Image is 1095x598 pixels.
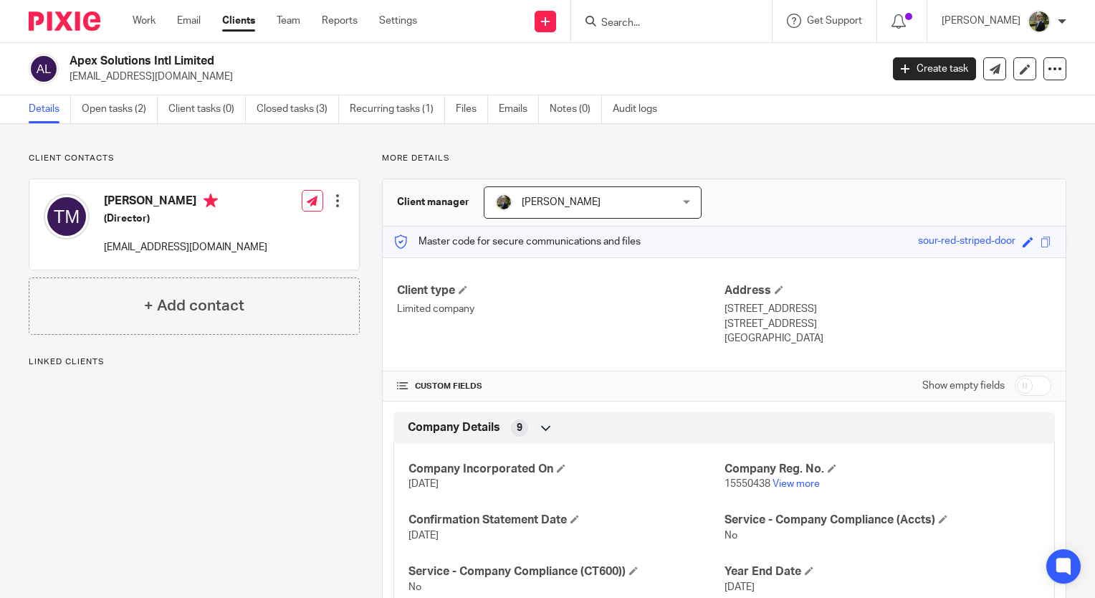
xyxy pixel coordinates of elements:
a: Email [177,14,201,28]
h4: Company Incorporated On [408,462,724,477]
p: [EMAIL_ADDRESS][DOMAIN_NAME] [104,240,267,255]
h4: [PERSON_NAME] [104,194,267,212]
a: Files [456,95,488,123]
input: Search [600,17,729,30]
a: Settings [379,14,417,28]
span: [PERSON_NAME] [522,197,601,207]
a: View more [773,479,820,489]
h4: Service - Company Compliance (Accts) [725,513,1040,528]
p: [STREET_ADDRESS] [725,302,1051,316]
span: [DATE] [725,582,755,592]
span: Get Support [807,16,862,26]
a: Reports [322,14,358,28]
p: [PERSON_NAME] [942,14,1020,28]
h4: + Add contact [144,295,244,317]
p: [STREET_ADDRESS] [725,317,1051,331]
a: Notes (0) [550,95,602,123]
img: svg%3E [29,54,59,84]
a: Details [29,95,71,123]
h4: Client type [397,283,724,298]
a: Client tasks (0) [168,95,246,123]
p: More details [382,153,1066,164]
p: Client contacts [29,153,360,164]
a: Work [133,14,156,28]
a: Clients [222,14,255,28]
h4: Service - Company Compliance (CT600)) [408,564,724,579]
a: Create task [893,57,976,80]
label: Show empty fields [922,379,1005,393]
span: [DATE] [408,531,439,541]
p: Master code for secure communications and files [393,234,641,249]
span: No [725,531,737,541]
a: Team [277,14,300,28]
span: No [408,582,421,592]
h5: (Director) [104,212,267,226]
img: ACCOUNTING4EVERYTHING-9.jpg [495,194,512,211]
h4: Address [725,283,1051,298]
span: Company Details [408,420,500,435]
a: Audit logs [613,95,668,123]
h4: Confirmation Statement Date [408,513,724,528]
h2: Apex Solutions Intl Limited [70,54,711,69]
span: 9 [517,421,522,435]
img: svg%3E [44,194,90,239]
span: 15550438 [725,479,770,489]
span: [DATE] [408,479,439,489]
a: Closed tasks (3) [257,95,339,123]
a: Emails [499,95,539,123]
img: ACCOUNTING4EVERYTHING-9.jpg [1028,10,1051,33]
p: [EMAIL_ADDRESS][DOMAIN_NAME] [70,70,871,84]
a: Open tasks (2) [82,95,158,123]
div: sour-red-striped-door [918,234,1015,250]
p: Linked clients [29,356,360,368]
h3: Client manager [397,195,469,209]
h4: Year End Date [725,564,1040,579]
p: [GEOGRAPHIC_DATA] [725,331,1051,346]
a: Recurring tasks (1) [350,95,445,123]
h4: Company Reg. No. [725,462,1040,477]
h4: CUSTOM FIELDS [397,381,724,392]
i: Primary [204,194,218,208]
p: Limited company [397,302,724,316]
img: Pixie [29,11,100,31]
